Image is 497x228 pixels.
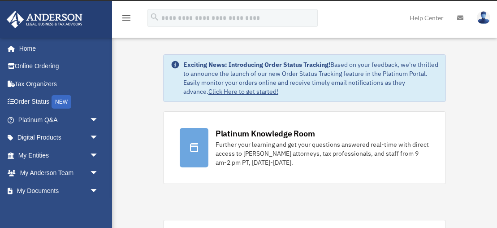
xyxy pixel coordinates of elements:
strong: Exciting News: Introducing Order Status Tracking! [183,61,330,69]
a: Online Ordering [6,57,112,75]
a: Platinum Knowledge Room Further your learning and get your questions answered real-time with dire... [163,111,446,184]
a: Tax Organizers [6,75,112,93]
i: menu [121,13,132,23]
a: Click Here to get started! [208,88,278,96]
img: Anderson Advisors Platinum Portal [4,11,85,28]
span: arrow_drop_down [90,129,108,147]
i: search [150,12,160,22]
a: My Anderson Teamarrow_drop_down [6,164,112,182]
a: Platinum Q&Aarrow_drop_down [6,111,112,129]
a: menu [121,16,132,23]
div: Further your learning and get your questions answered real-time with direct access to [PERSON_NAM... [216,140,429,167]
span: arrow_drop_down [90,111,108,129]
a: My Entitiesarrow_drop_down [6,146,112,164]
span: arrow_drop_down [90,182,108,200]
a: Digital Productsarrow_drop_down [6,129,112,147]
span: arrow_drop_down [90,146,108,165]
div: NEW [52,95,71,109]
div: Based on your feedback, we're thrilled to announce the launch of our new Order Status Tracking fe... [183,60,438,96]
div: Platinum Knowledge Room [216,128,315,139]
img: User Pic [477,11,490,24]
a: Order StatusNEW [6,93,112,111]
a: Home [6,39,108,57]
a: My Documentsarrow_drop_down [6,182,112,200]
span: arrow_drop_down [90,164,108,183]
